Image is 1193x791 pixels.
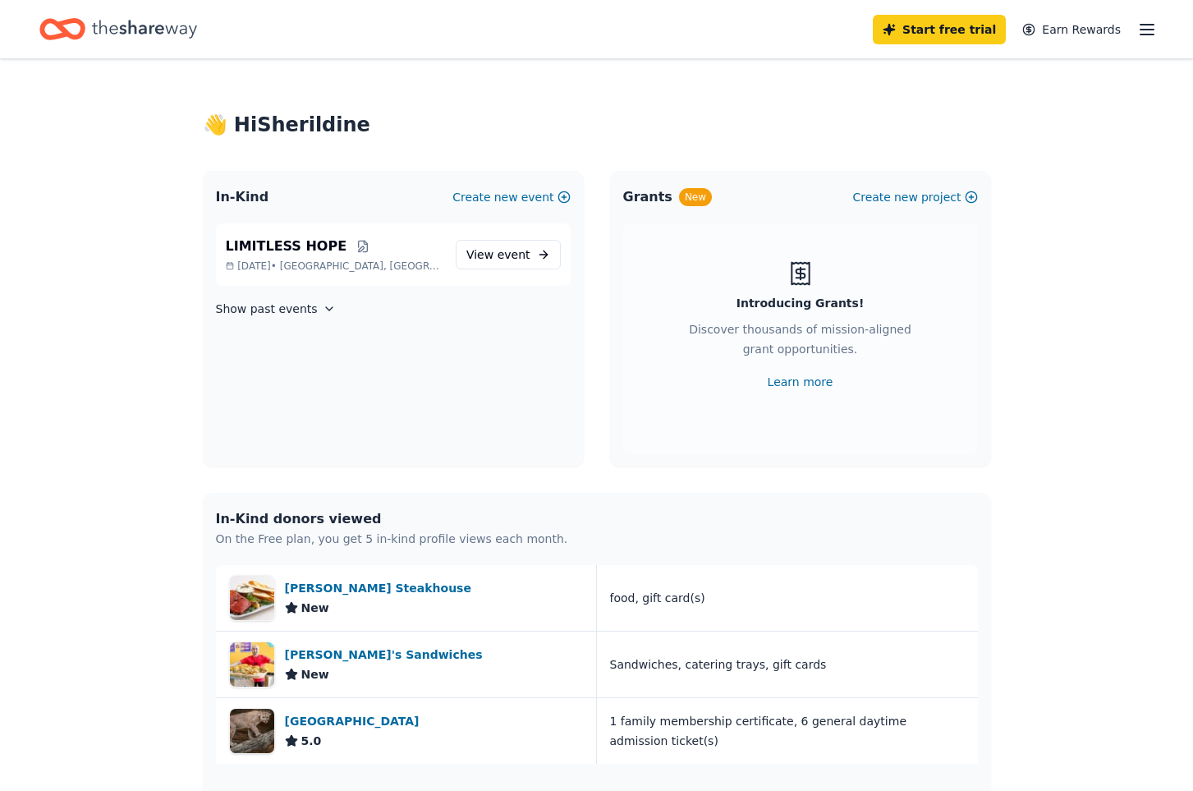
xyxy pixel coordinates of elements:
h4: Show past events [216,299,318,319]
span: Grants [623,187,672,207]
div: In-Kind donors viewed [216,509,568,529]
span: In-Kind [216,187,269,207]
div: [PERSON_NAME]'s Sandwiches [285,645,489,665]
span: New [301,598,329,618]
a: Start free trial [873,15,1006,44]
span: event [498,248,530,261]
span: new [894,187,918,207]
span: new [494,187,518,207]
span: LIMITLESS HOPE [226,237,347,256]
img: Image for Perry's Steakhouse [230,576,274,620]
div: Sandwiches, catering trays, gift cards [610,655,827,674]
button: Show past events [216,299,336,319]
img: Image for Ike's Sandwiches [230,642,274,687]
span: View [466,245,530,264]
div: 👋 Hi Sherildine [203,112,991,138]
div: New [679,188,712,206]
span: [GEOGRAPHIC_DATA], [GEOGRAPHIC_DATA] [280,260,443,273]
span: 5.0 [301,731,322,751]
button: Createnewproject [852,187,977,207]
div: food, gift card(s) [610,588,705,608]
a: Home [39,10,197,48]
div: [PERSON_NAME] Steakhouse [285,578,478,598]
span: New [301,665,329,684]
div: On the Free plan, you get 5 in-kind profile views each month. [216,529,568,549]
div: 1 family membership certificate, 6 general daytime admission ticket(s) [610,711,965,751]
p: [DATE] • [226,260,443,273]
a: Learn more [768,372,833,392]
div: Introducing Grants! [736,293,865,313]
img: Image for Houston Zoo [230,709,274,753]
div: Discover thousands of mission-aligned grant opportunities. [689,320,912,366]
a: Earn Rewards [1012,15,1131,44]
a: View event [456,240,561,269]
div: [GEOGRAPHIC_DATA] [285,711,426,731]
button: Createnewevent [452,187,570,207]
